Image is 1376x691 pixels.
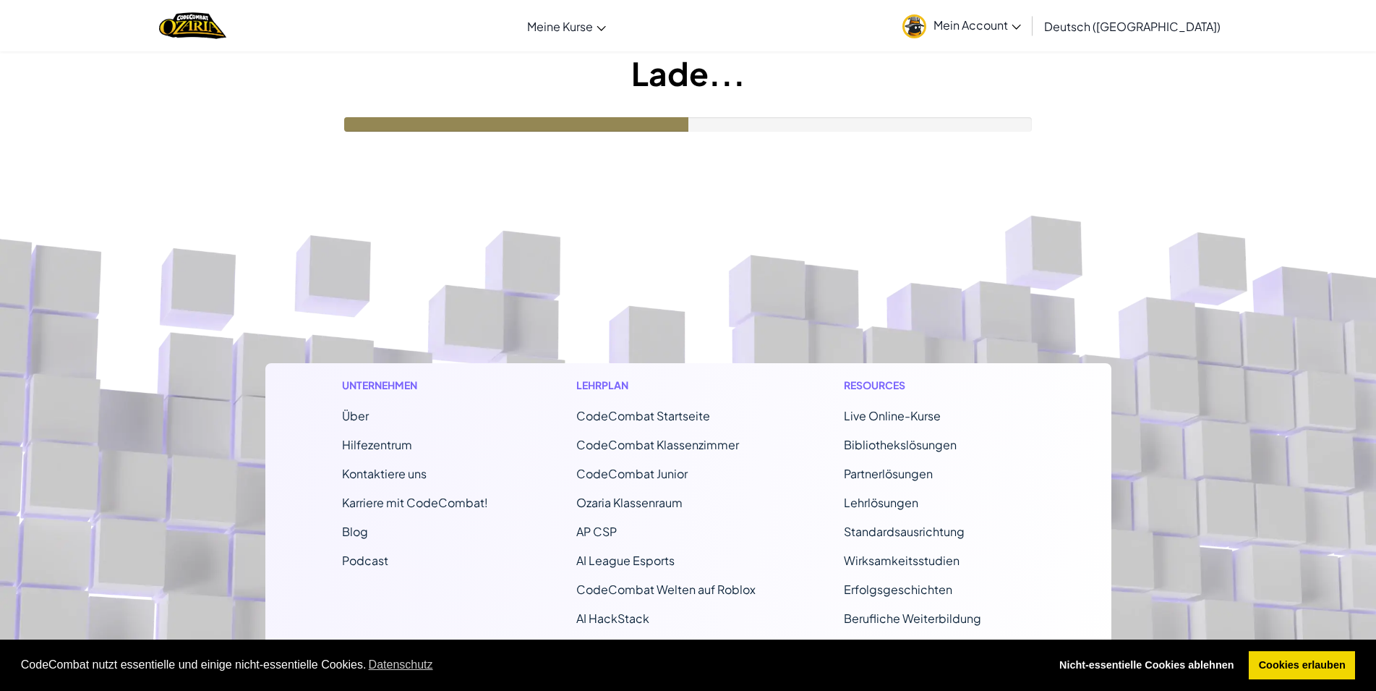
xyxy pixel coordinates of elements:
a: Erfolgsgeschichten [844,582,952,597]
a: Über [342,408,369,423]
a: Ozaria by CodeCombat logo [159,11,226,41]
a: Meine Kurse [520,7,613,46]
a: deny cookies [1049,651,1244,680]
a: allow cookies [1249,651,1355,680]
span: CodeCombat Startseite [576,408,710,423]
a: Lehrlösungen [844,495,918,510]
span: CodeCombat nutzt essentielle und einige nicht-essentielle Cookies. [21,654,1038,676]
a: Podcast [342,553,388,568]
span: Meine Kurse [527,19,593,34]
a: Berufliche Weiterbildung [844,611,981,626]
span: Mein Account [933,17,1021,33]
a: AI League Esports [576,553,675,568]
a: Deutsch ([GEOGRAPHIC_DATA]) [1037,7,1228,46]
a: Bibliothekslösungen [844,437,957,452]
img: Home [159,11,226,41]
a: learn more about cookies [366,654,435,676]
a: Partnerlösungen [844,466,933,481]
a: CodeCombat Junior [576,466,688,481]
a: Mein Account [895,3,1028,48]
a: AP CSP [576,524,617,539]
img: avatar [902,14,926,38]
a: CodeCombat Klassenzimmer [576,437,739,452]
a: Hilfezentrum [342,437,412,452]
a: Wirksamkeitsstudien [844,553,960,568]
span: Deutsch ([GEOGRAPHIC_DATA]) [1044,19,1221,34]
a: CodeCombat Welten auf Roblox [576,582,756,597]
a: AI HackStack [576,611,649,626]
a: Standardsausrichtung [844,524,965,539]
a: Karriere mit CodeCombat! [342,495,488,510]
a: Live Online-Kurse [844,408,941,423]
h1: Resources [844,378,1034,393]
a: Ozaria Klassenraum [576,495,683,510]
h1: Lehrplan [576,378,756,393]
span: Kontaktiere uns [342,466,427,481]
h1: Unternehmen [342,378,488,393]
a: Blog [342,524,368,539]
